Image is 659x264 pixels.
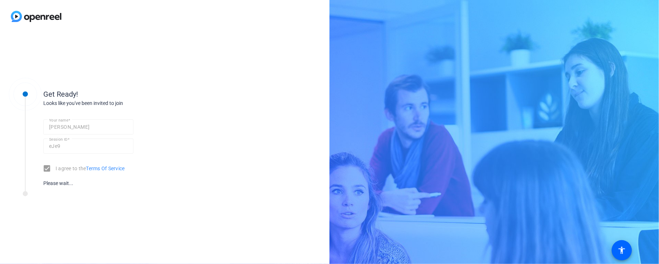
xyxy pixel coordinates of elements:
div: Get Ready! [43,89,188,100]
mat-label: Your name [49,118,68,122]
div: Please wait... [43,180,134,187]
mat-icon: accessibility [617,246,626,255]
mat-label: Session ID [49,137,67,141]
div: Looks like you've been invited to join [43,100,188,107]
